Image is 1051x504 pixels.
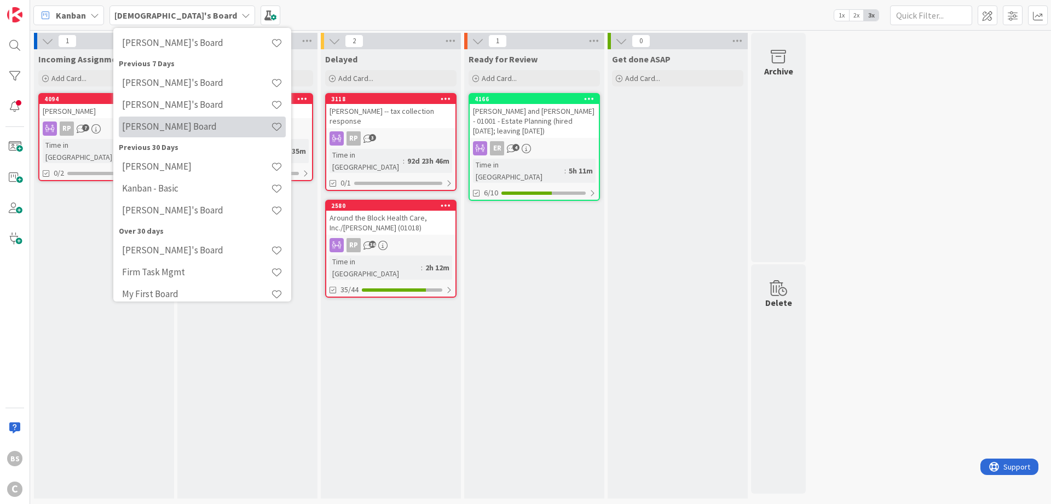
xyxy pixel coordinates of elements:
[765,296,792,309] div: Delete
[347,131,361,146] div: RP
[864,10,879,21] span: 3x
[119,142,286,153] div: Previous 30 Days
[122,267,271,277] h4: Firm Task Mgmt
[625,73,660,83] span: Add Card...
[470,94,599,138] div: 4166[PERSON_NAME] and [PERSON_NAME] - 01001 - Estate Planning (hired [DATE]; leaving [DATE])
[60,121,74,136] div: RP
[122,37,271,48] h4: [PERSON_NAME]'s Board
[890,5,972,25] input: Quick Filter...
[326,104,455,128] div: [PERSON_NAME] -- tax collection response
[331,202,455,210] div: 2580
[369,241,376,248] span: 36
[58,34,77,48] span: 1
[490,141,504,155] div: ER
[326,211,455,235] div: Around the Block Health Care, Inc./[PERSON_NAME] (01018)
[122,77,271,88] h4: [PERSON_NAME]'s Board
[473,159,564,183] div: Time in [GEOGRAPHIC_DATA]
[119,225,286,237] div: Over 30 days
[403,155,405,167] span: :
[122,205,271,216] h4: [PERSON_NAME]'s Board
[7,482,22,497] div: C
[326,94,455,128] div: 3118[PERSON_NAME] -- tax collection response
[114,10,237,21] b: [DEMOGRAPHIC_DATA]'s Board
[54,167,64,179] span: 0/2
[469,54,538,65] span: Ready for Review
[405,155,452,167] div: 92d 23h 46m
[56,9,86,22] span: Kanban
[475,95,599,103] div: 4166
[470,104,599,138] div: [PERSON_NAME] and [PERSON_NAME] - 01001 - Estate Planning (hired [DATE]; leaving [DATE])
[39,121,169,136] div: RP
[488,34,507,48] span: 1
[849,10,864,21] span: 2x
[23,2,50,15] span: Support
[326,94,455,104] div: 3118
[423,262,452,274] div: 2h 12m
[122,245,271,256] h4: [PERSON_NAME]'s Board
[122,121,271,132] h4: [PERSON_NAME] Board
[331,95,455,103] div: 3118
[326,201,455,211] div: 2580
[470,94,599,104] div: 4166
[369,134,376,141] span: 3
[834,10,849,21] span: 1x
[340,177,351,189] span: 0/1
[43,139,124,163] div: Time in [GEOGRAPHIC_DATA]
[612,54,671,65] span: Get done ASAP
[44,95,169,103] div: 4094
[330,256,421,280] div: Time in [GEOGRAPHIC_DATA]
[347,238,361,252] div: RP
[340,284,359,296] span: 35/44
[122,288,271,299] h4: My First Board
[122,183,271,194] h4: Kanban - Basic
[7,7,22,22] img: Visit kanbanzone.com
[82,124,89,131] span: 7
[7,451,22,466] div: BS
[512,144,519,151] span: 4
[326,201,455,235] div: 2580Around the Block Health Care, Inc./[PERSON_NAME] (01018)
[338,73,373,83] span: Add Card...
[122,161,271,172] h4: [PERSON_NAME]
[39,94,169,118] div: 4094[PERSON_NAME]
[39,94,169,104] div: 4094
[39,104,169,118] div: [PERSON_NAME]
[119,58,286,69] div: Previous 7 Days
[330,149,403,173] div: Time in [GEOGRAPHIC_DATA]
[325,54,357,65] span: Delayed
[484,187,498,199] span: 6/10
[122,99,271,110] h4: [PERSON_NAME]'s Board
[51,73,86,83] span: Add Card...
[564,165,566,177] span: :
[566,165,596,177] div: 5h 11m
[482,73,517,83] span: Add Card...
[632,34,650,48] span: 0
[345,34,363,48] span: 2
[421,262,423,274] span: :
[326,238,455,252] div: RP
[38,54,130,65] span: Incoming Assignments
[764,65,793,78] div: Archive
[470,141,599,155] div: ER
[326,131,455,146] div: RP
